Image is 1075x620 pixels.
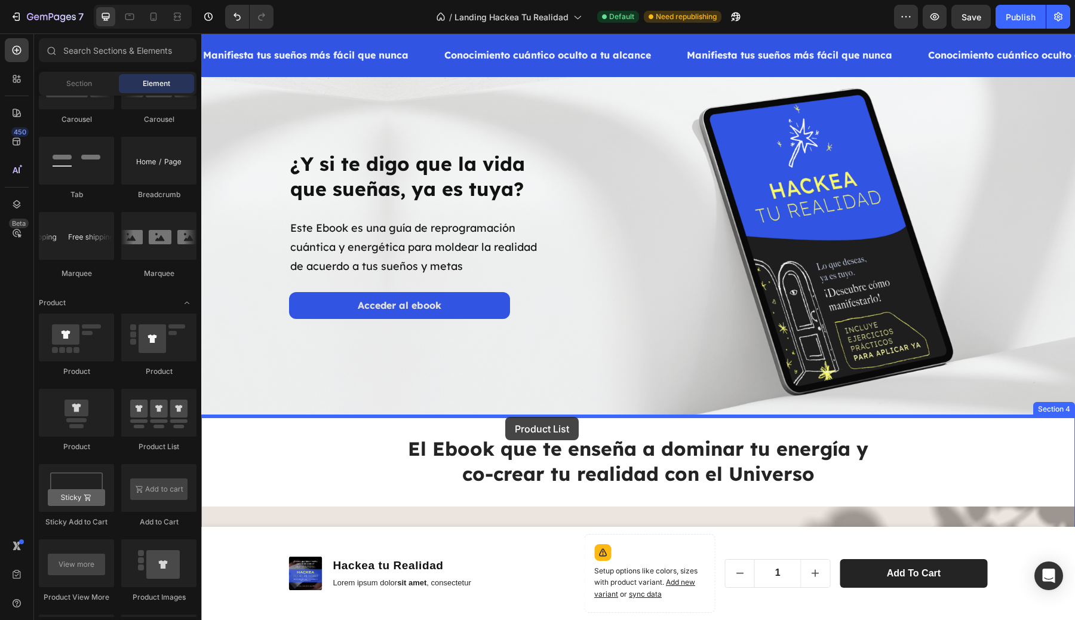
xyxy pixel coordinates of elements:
[121,366,196,377] div: Product
[5,5,89,29] button: 7
[66,78,92,89] span: Section
[78,10,84,24] p: 7
[121,517,196,527] div: Add to Cart
[609,11,634,22] span: Default
[39,517,114,527] div: Sticky Add to Cart
[121,268,196,279] div: Marquee
[39,268,114,279] div: Marquee
[225,5,274,29] div: Undo/Redo
[962,12,981,22] span: Save
[1006,11,1036,23] div: Publish
[951,5,991,29] button: Save
[177,293,196,312] span: Toggle open
[996,5,1046,29] button: Publish
[9,219,29,228] div: Beta
[39,441,114,452] div: Product
[39,592,114,603] div: Product View More
[39,297,66,308] span: Product
[39,114,114,125] div: Carousel
[121,114,196,125] div: Carousel
[121,441,196,452] div: Product List
[11,127,29,137] div: 450
[201,33,1075,620] iframe: Design area
[143,78,170,89] span: Element
[39,38,196,62] input: Search Sections & Elements
[39,366,114,377] div: Product
[449,11,452,23] span: /
[39,189,114,200] div: Tab
[1034,561,1063,590] div: Open Intercom Messenger
[121,189,196,200] div: Breadcrumb
[121,592,196,603] div: Product Images
[454,11,569,23] span: Landing Hackea Tu Realidad
[656,11,717,22] span: Need republishing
